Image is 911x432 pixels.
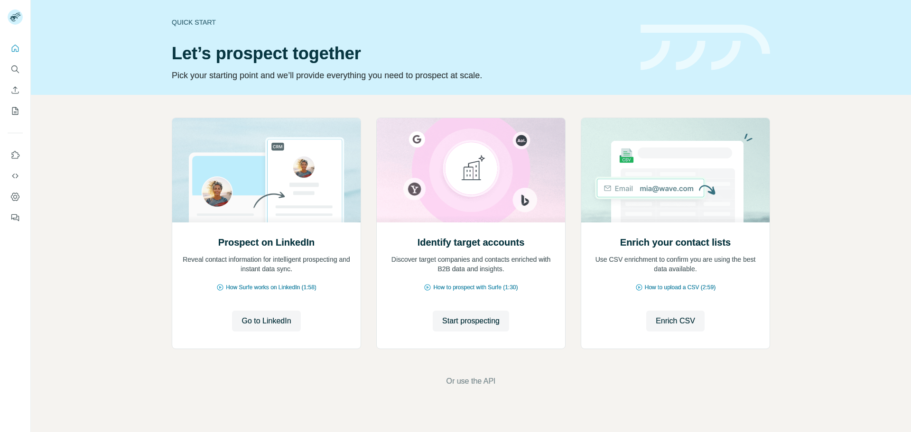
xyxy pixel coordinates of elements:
button: Quick start [8,40,23,57]
p: Use CSV enrichment to confirm you are using the best data available. [591,255,760,274]
button: My lists [8,102,23,119]
p: Pick your starting point and we’ll provide everything you need to prospect at scale. [172,69,629,82]
h2: Identify target accounts [418,236,525,249]
img: banner [641,25,770,71]
div: Quick start [172,18,629,27]
button: Enrich CSV [646,311,705,331]
button: Go to LinkedIn [232,311,300,331]
button: Use Surfe on LinkedIn [8,147,23,164]
p: Discover target companies and contacts enriched with B2B data and insights. [386,255,556,274]
h2: Enrich your contact lists [620,236,731,249]
span: Enrich CSV [656,315,695,327]
button: Enrich CSV [8,82,23,99]
span: How Surfe works on LinkedIn (1:58) [226,283,316,292]
img: Enrich your contact lists [581,118,770,222]
span: How to prospect with Surfe (1:30) [433,283,518,292]
img: Prospect on LinkedIn [172,118,361,222]
p: Reveal contact information for intelligent prospecting and instant data sync. [182,255,351,274]
button: Feedback [8,209,23,226]
button: Use Surfe API [8,167,23,184]
span: How to upload a CSV (2:59) [645,283,716,292]
button: Start prospecting [433,311,509,331]
button: Or use the API [446,376,495,387]
h2: Prospect on LinkedIn [218,236,315,249]
span: Go to LinkedIn [242,315,291,327]
button: Dashboard [8,188,23,205]
img: Identify target accounts [376,118,566,222]
h1: Let’s prospect together [172,44,629,63]
button: Search [8,61,23,78]
span: Start prospecting [442,315,500,327]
